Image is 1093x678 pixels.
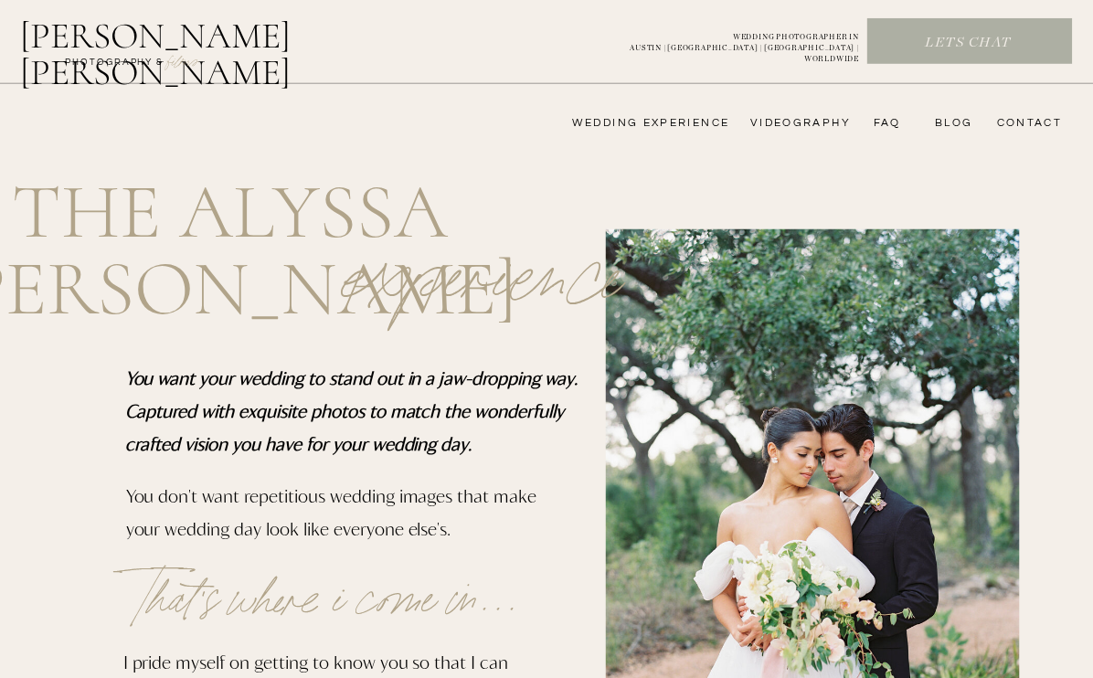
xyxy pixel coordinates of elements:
p: You don't want repetitious wedding images that make your wedding day look like everyone else's. [126,479,565,561]
a: FAQ [865,116,901,131]
a: bLog [929,116,973,131]
a: videography [745,116,851,131]
a: [PERSON_NAME] [PERSON_NAME] [20,17,386,61]
a: FILMs [149,49,217,71]
p: EXPERIENCE [255,187,708,317]
a: photography & [55,56,175,78]
a: CONTACT [991,116,1062,131]
p: WEDDING PHOTOGRAPHER IN AUSTIN | [GEOGRAPHIC_DATA] | [GEOGRAPHIC_DATA] | WORLDWIDE [600,32,859,52]
a: Lets chat [868,33,1068,53]
a: WEDDING PHOTOGRAPHER INAUSTIN | [GEOGRAPHIC_DATA] | [GEOGRAPHIC_DATA] | WORLDWIDE [600,32,859,52]
b: You want your wedding to stand out in a jaw-dropping way. Captured with exquisite photos to match... [125,367,578,455]
p: That's where i come in... [127,540,580,670]
a: wedding experience [546,116,729,131]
